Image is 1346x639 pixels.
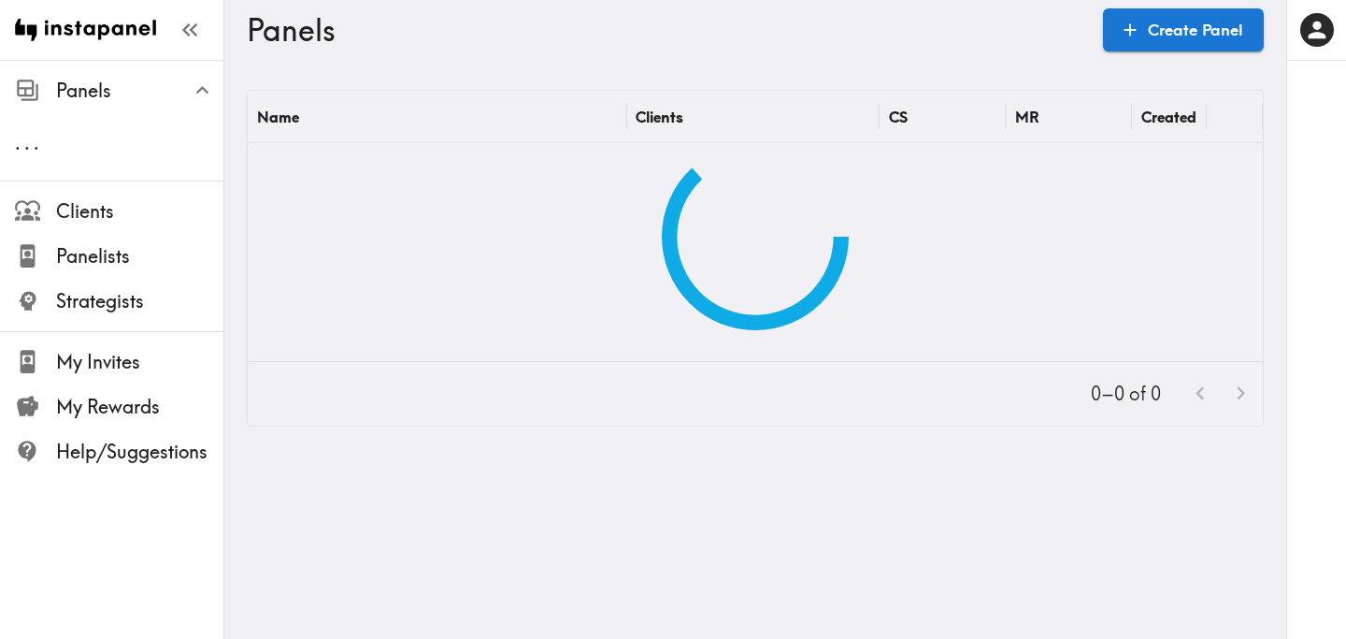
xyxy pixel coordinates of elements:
[56,78,223,104] span: Panels
[257,108,299,126] div: Name
[1103,8,1264,51] a: Create Panel
[56,288,223,314] span: Strategists
[15,131,21,154] span: .
[636,108,683,126] div: Clients
[56,243,223,269] span: Panelists
[1015,108,1039,126] div: MR
[247,12,1088,48] h3: Panels
[56,198,223,225] span: Clients
[56,439,223,465] span: Help/Suggestions
[56,394,223,420] span: My Rewards
[889,108,908,126] div: CS
[34,131,39,154] span: .
[24,131,30,154] span: .
[1091,381,1161,407] p: 0–0 of 0
[56,349,223,375] span: My Invites
[1141,108,1196,126] div: Created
